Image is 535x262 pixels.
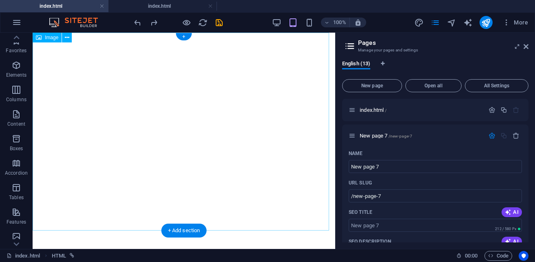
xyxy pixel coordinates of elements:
[5,170,28,176] p: Accordion
[465,251,478,261] span: 00 00
[456,251,478,261] h6: Session time
[493,226,522,232] span: Calculated pixel length in search results
[349,238,391,245] p: SEO Description
[214,18,224,27] button: save
[349,219,522,232] input: The page title in search results and browser tabs
[52,251,74,261] nav: breadcrumb
[480,16,493,29] button: publish
[489,132,495,139] div: Settings
[342,60,528,76] div: Language Tabs
[354,19,362,26] i: On resize automatically adjust zoom level to fit chosen device.
[505,209,519,215] span: AI
[342,59,370,70] span: English (13)
[342,79,402,92] button: New page
[161,224,207,238] div: + Add section
[502,207,522,217] button: AI
[495,227,516,231] span: 212 / 580 Px
[7,251,40,261] a: Click to cancel selection. Double-click to open Pages
[489,107,495,113] div: Settings
[502,18,528,27] span: More
[108,2,217,11] h4: index.html
[349,189,522,202] input: Last part of the URL for this page
[349,150,363,157] p: Name
[333,18,346,27] h6: 100%
[360,107,387,113] span: Click to open page
[10,145,23,152] p: Boxes
[133,18,142,27] i: Undo: Change pages (Ctrl+Z)
[469,83,525,88] span: All Settings
[463,18,473,27] button: text_generator
[70,253,74,258] i: This element is linked
[7,219,26,225] p: Features
[409,83,458,88] span: Open all
[414,18,424,27] button: design
[181,18,191,27] button: Click here to leave preview mode and continue editing
[198,18,208,27] i: Reload page
[133,18,142,27] button: undo
[52,251,66,261] span: Click to select. Double-click to edit
[358,39,528,47] h2: Pages
[447,18,457,27] button: navigator
[385,108,387,113] span: /
[447,18,456,27] i: Navigator
[502,237,522,246] button: AI
[9,194,24,201] p: Tables
[505,238,519,245] span: AI
[519,251,528,261] button: Usercentrics
[149,18,159,27] i: Redo: Change pages (Ctrl+Y, ⌘+Y)
[7,121,25,127] p: Content
[321,18,350,27] button: 100%
[357,107,484,113] div: index.html/
[349,238,391,245] label: The text in search results and social media
[214,18,224,27] i: Save (Ctrl+S)
[431,18,440,27] i: Pages (Ctrl+Alt+S)
[47,18,108,27] img: Editor Logo
[6,96,27,103] p: Columns
[198,18,208,27] button: reload
[149,18,159,27] button: redo
[346,83,398,88] span: New page
[45,35,58,40] span: Image
[405,79,462,92] button: Open all
[349,209,372,215] label: The page title in search results and browser tabs
[349,180,372,186] p: URL SLUG
[6,47,27,54] p: Favorites
[513,107,520,113] div: The startpage cannot be deleted
[176,33,192,40] div: +
[389,134,413,138] span: /new-page-7
[471,253,472,259] span: :
[357,133,484,138] div: New page 7/new-page-7
[513,132,520,139] div: Remove
[349,180,372,186] label: Last part of the URL for this page
[484,251,512,261] button: Code
[360,133,412,139] span: New page 7
[6,72,27,78] p: Elements
[481,18,491,27] i: Publish
[349,209,372,215] p: SEO Title
[500,107,507,113] div: Duplicate
[414,18,424,27] i: Design (Ctrl+Alt+Y)
[358,47,512,54] h3: Manage your pages and settings
[488,251,508,261] span: Code
[499,16,531,29] button: More
[431,18,440,27] button: pages
[465,79,528,92] button: All Settings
